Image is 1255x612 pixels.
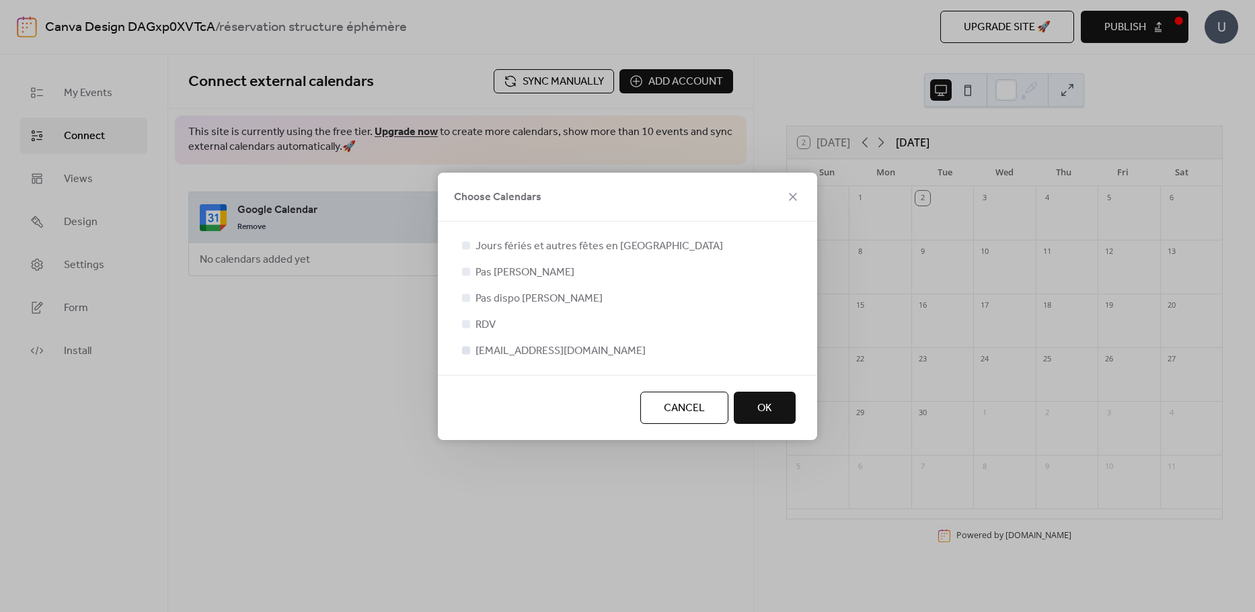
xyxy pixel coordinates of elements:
span: [EMAIL_ADDRESS][DOMAIN_NAME] [476,343,646,359]
span: Pas [PERSON_NAME] [476,265,574,281]
button: OK [734,392,796,424]
button: Cancel [640,392,728,424]
span: Pas dispo [PERSON_NAME] [476,291,603,307]
span: Jours fériés et autres fêtes en [GEOGRAPHIC_DATA] [476,238,723,255]
span: RDV [476,317,496,333]
span: Choose Calendars [454,189,541,206]
span: OK [757,400,772,417]
span: Cancel [664,400,705,417]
